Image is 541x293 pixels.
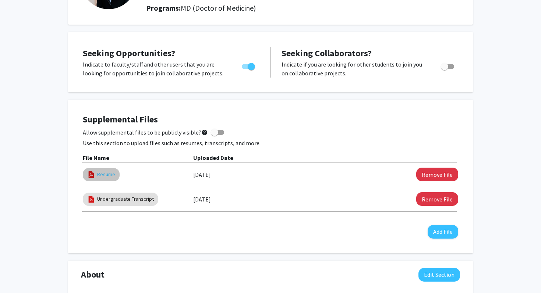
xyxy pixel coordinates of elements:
[418,268,460,282] button: Edit About
[239,60,259,71] div: Toggle
[282,47,372,59] span: Seeking Collaborators?
[83,114,458,125] h4: Supplemental Files
[83,47,175,59] span: Seeking Opportunities?
[193,168,211,181] label: [DATE]
[87,195,95,203] img: pdf_icon.png
[416,192,458,206] button: Remove Undergraduate Transcript File
[83,154,109,161] b: File Name
[81,268,105,281] span: About
[181,3,256,12] span: MD (Doctor of Medicine)
[97,195,154,203] a: Undergraduate Transcript
[428,225,458,239] button: Add File
[83,128,208,137] span: Allow supplemental files to be publicly visible?
[83,60,228,78] p: Indicate to faculty/staff and other users that you are looking for opportunities to join collabor...
[201,128,208,137] mat-icon: help
[87,171,95,179] img: pdf_icon.png
[146,4,460,12] h2: Programs:
[6,260,31,287] iframe: Chat
[97,171,115,178] a: Resume
[438,60,458,71] div: Toggle
[416,168,458,181] button: Remove Resume File
[193,154,233,161] b: Uploaded Date
[282,60,427,78] p: Indicate if you are looking for other students to join you on collaborative projects.
[193,193,211,206] label: [DATE]
[83,139,458,147] p: Use this section to upload files such as resumes, transcripts, and more.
